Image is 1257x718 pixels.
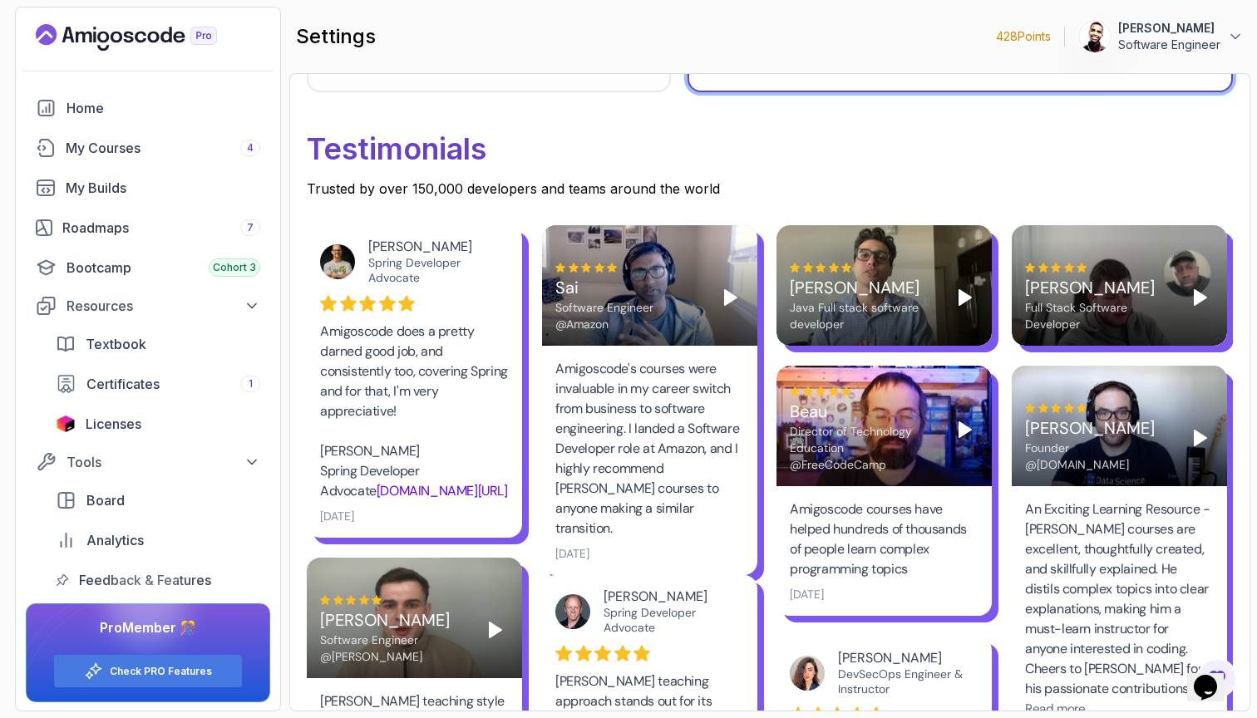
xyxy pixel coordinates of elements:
a: courses [26,131,270,165]
div: Director of Technology Education @FreeCodeCamp [790,423,939,473]
div: [DATE] [320,508,354,524]
span: Read more [1025,701,1086,717]
div: An Exciting Learning Resource - [PERSON_NAME] courses are excellent, thoughtfully created, and sk... [1025,499,1214,699]
div: Amigoscode courses have helped hundreds of thousands of people learn complex programming topics [790,499,978,579]
a: Spring Developer Advocate [368,255,461,285]
a: licenses [46,407,270,440]
a: roadmaps [26,211,270,244]
p: Testimonials [307,119,1233,179]
span: Board [86,490,125,510]
a: textbook [46,327,270,361]
div: Amigoscode does a pretty darned good job, and consistently too, covering Spring and for that, I'm... [320,322,509,501]
button: Tools [26,447,270,477]
span: Licenses [86,414,141,434]
span: 4 [247,141,254,155]
a: certificates [46,367,270,401]
div: [PERSON_NAME] [320,608,469,632]
button: Play [952,284,978,311]
div: Java Full stack software developer [790,299,939,332]
span: 7 [247,221,254,234]
a: feedback [46,563,270,597]
button: Resources [26,291,270,321]
div: Software Engineer @Amazon [555,299,704,332]
div: [DATE] [555,545,589,562]
button: Check PRO Features [53,654,243,688]
div: Full Stack Software Developer [1025,299,1174,332]
a: Spring Developer Advocate [604,605,696,635]
div: Home [67,98,260,118]
div: [PERSON_NAME] [1025,416,1174,440]
span: Feedback & Features [79,570,211,590]
img: user profile image [1079,21,1111,52]
h2: settings [296,23,376,50]
p: 428 Points [996,28,1051,45]
img: jetbrains icon [56,416,76,432]
a: Check PRO Features [110,665,212,678]
a: Landing page [36,24,255,51]
button: Play [952,416,978,443]
div: [PERSON_NAME] [1025,276,1174,299]
iframe: chat widget [1187,652,1240,701]
a: bootcamp [26,251,270,284]
span: Cohort 3 [213,261,256,274]
img: Assma Fadhli avatar [790,656,825,691]
div: My Builds [66,178,260,198]
a: board [46,484,270,517]
span: 1 [249,377,253,391]
a: analytics [46,524,270,557]
span: Analytics [86,530,144,550]
div: Beau [790,400,939,423]
button: Play [717,284,744,311]
span: Textbook [86,334,146,354]
div: [PERSON_NAME] [838,650,965,666]
span: Certificates [86,374,160,394]
img: Dan Vega avatar [555,594,590,629]
a: builds [26,171,270,204]
button: Play [482,617,509,643]
div: Tools [67,452,260,472]
div: DevSecOps Engineer & Instructor [838,666,965,696]
div: My Courses [66,138,260,158]
p: Trusted by over 150,000 developers and teams around the world [307,179,1233,199]
div: Roadmaps [62,218,260,238]
button: Play [1187,284,1214,311]
div: [DATE] [790,586,824,602]
div: Resources [67,296,260,316]
img: Josh Long avatar [320,244,355,279]
a: [DOMAIN_NAME][URL] [377,482,508,499]
button: Play [1187,425,1214,451]
div: [PERSON_NAME] [368,239,495,255]
div: [PERSON_NAME] [604,588,731,605]
div: Founder @[DOMAIN_NAME] [1025,440,1174,473]
div: Sai [555,276,704,299]
button: user profile image[PERSON_NAME]Software Engineer [1078,20,1244,53]
div: [PERSON_NAME] [790,276,939,299]
p: Software Engineer [1118,37,1220,53]
div: Amigoscode's courses were invaluable in my career switch from business to software engineering. I... [555,359,744,538]
a: home [26,91,270,125]
p: [PERSON_NAME] [1118,20,1220,37]
div: Bootcamp [67,258,260,278]
div: Software Engineer @[PERSON_NAME] [320,632,469,665]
